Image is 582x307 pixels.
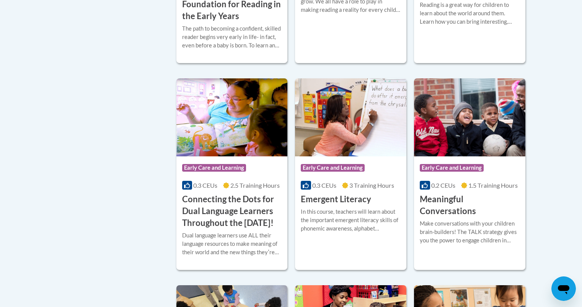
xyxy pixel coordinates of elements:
[420,164,484,172] span: Early Care and Learning
[301,164,365,172] span: Early Care and Learning
[349,182,394,189] span: 3 Training Hours
[414,78,525,156] img: Course Logo
[420,1,520,26] div: Reading is a great way for children to learn about the world around them. Learn how you can bring...
[312,182,336,189] span: 0.3 CEUs
[301,208,401,233] div: In this course, teachers will learn about the important emergent literacy skills of phonemic awar...
[295,78,406,270] a: Course LogoEarly Care and Learning0.3 CEUs3 Training Hours Emergent LiteracyIn this course, teach...
[420,193,520,217] h3: Meaningful Conversations
[182,164,246,172] span: Early Care and Learning
[420,219,520,245] div: Make conversations with your children brain-builders! The TALK strategy gives you the power to en...
[468,182,518,189] span: 1.5 Training Hours
[301,193,371,205] h3: Emergent Literacy
[176,78,288,156] img: Course Logo
[182,231,282,257] div: Dual language learners use ALL their language resources to make meaning of their world and the ne...
[193,182,217,189] span: 0.3 CEUs
[182,193,282,229] h3: Connecting the Dots for Dual Language Learners Throughout the [DATE]!
[551,276,576,301] iframe: Button to launch messaging window
[176,78,288,270] a: Course LogoEarly Care and Learning0.3 CEUs2.5 Training Hours Connecting the Dots for Dual Languag...
[414,78,525,270] a: Course LogoEarly Care and Learning0.2 CEUs1.5 Training Hours Meaningful ConversationsMake convers...
[295,78,406,156] img: Course Logo
[182,24,282,50] div: The path to becoming a confident, skilled reader begins very early in life- in fact, even before ...
[431,182,455,189] span: 0.2 CEUs
[230,182,280,189] span: 2.5 Training Hours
